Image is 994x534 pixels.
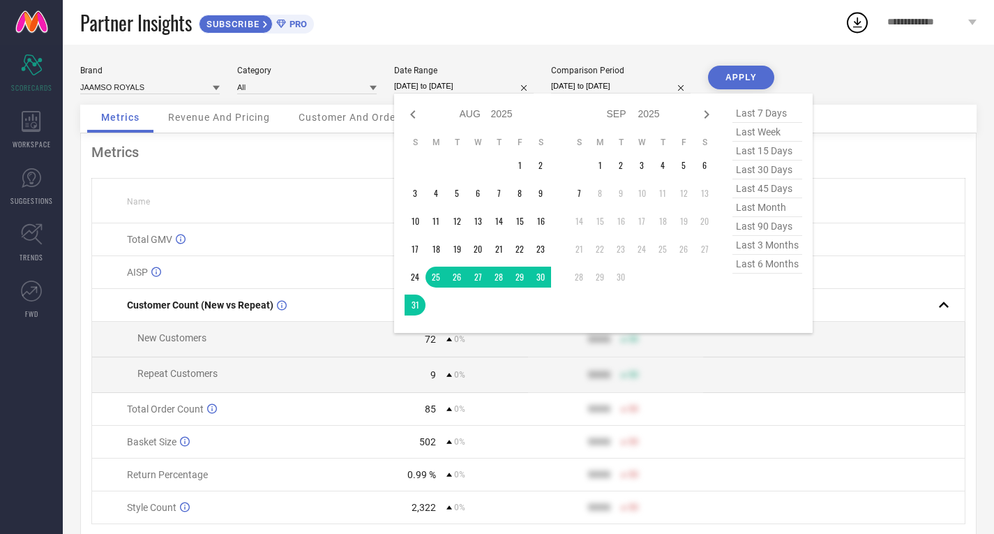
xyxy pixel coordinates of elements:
[11,82,52,93] span: SCORECARDS
[652,211,673,232] td: Thu Sep 18 2025
[652,183,673,204] td: Thu Sep 11 2025
[694,183,715,204] td: Sat Sep 13 2025
[732,198,802,217] span: last month
[454,503,465,512] span: 0%
[467,211,488,232] td: Wed Aug 13 2025
[551,66,691,75] div: Comparison Period
[446,267,467,288] td: Tue Aug 26 2025
[732,104,802,123] span: last 7 days
[127,403,204,415] span: Total Order Count
[530,211,551,232] td: Sat Aug 16 2025
[589,211,610,232] td: Mon Sep 15 2025
[509,137,530,148] th: Friday
[127,436,176,447] span: Basket Size
[454,437,465,447] span: 0%
[405,137,426,148] th: Sunday
[101,112,140,123] span: Metrics
[589,137,610,148] th: Monday
[509,211,530,232] td: Fri Aug 15 2025
[530,239,551,260] td: Sat Aug 23 2025
[10,195,53,206] span: SUGGESTIONS
[628,370,638,380] span: 50
[454,334,465,344] span: 0%
[732,123,802,142] span: last week
[652,155,673,176] td: Thu Sep 04 2025
[467,267,488,288] td: Wed Aug 27 2025
[237,66,377,75] div: Category
[631,239,652,260] td: Wed Sep 24 2025
[488,239,509,260] td: Thu Aug 21 2025
[405,183,426,204] td: Sun Aug 03 2025
[425,403,436,415] div: 85
[467,239,488,260] td: Wed Aug 20 2025
[589,155,610,176] td: Mon Sep 01 2025
[20,252,43,262] span: TRENDS
[568,183,589,204] td: Sun Sep 07 2025
[80,8,192,37] span: Partner Insights
[127,197,150,207] span: Name
[631,183,652,204] td: Wed Sep 10 2025
[589,267,610,288] td: Mon Sep 29 2025
[509,183,530,204] td: Fri Aug 08 2025
[286,19,307,29] span: PRO
[628,404,638,414] span: 50
[530,155,551,176] td: Sat Aug 02 2025
[694,137,715,148] th: Saturday
[426,137,446,148] th: Monday
[127,469,208,480] span: Return Percentage
[488,267,509,288] td: Thu Aug 28 2025
[509,267,530,288] td: Fri Aug 29 2025
[426,239,446,260] td: Mon Aug 18 2025
[426,183,446,204] td: Mon Aug 04 2025
[568,267,589,288] td: Sun Sep 28 2025
[694,211,715,232] td: Sat Sep 20 2025
[419,436,436,447] div: 502
[426,211,446,232] td: Mon Aug 11 2025
[454,404,465,414] span: 0%
[299,112,405,123] span: Customer And Orders
[199,19,263,29] span: SUBSCRIBE
[610,239,631,260] td: Tue Sep 23 2025
[446,211,467,232] td: Tue Aug 12 2025
[628,334,638,344] span: 50
[530,137,551,148] th: Saturday
[127,234,172,245] span: Total GMV
[610,137,631,148] th: Tuesday
[588,334,610,345] div: 9999
[137,368,218,379] span: Repeat Customers
[137,332,206,343] span: New Customers
[732,255,802,274] span: last 6 months
[405,295,426,316] td: Sun Aug 31 2025
[673,155,694,176] td: Fri Sep 05 2025
[588,502,610,513] div: 9999
[91,144,965,161] div: Metrics
[446,137,467,148] th: Tuesday
[610,211,631,232] td: Tue Sep 16 2025
[732,236,802,255] span: last 3 months
[588,436,610,447] div: 9999
[127,502,176,513] span: Style Count
[568,239,589,260] td: Sun Sep 21 2025
[732,161,802,179] span: last 30 days
[673,211,694,232] td: Fri Sep 19 2025
[467,183,488,204] td: Wed Aug 06 2025
[589,239,610,260] td: Mon Sep 22 2025
[467,137,488,148] th: Wednesday
[425,334,436,345] div: 72
[610,267,631,288] td: Tue Sep 30 2025
[673,137,694,148] th: Friday
[652,137,673,148] th: Thursday
[446,239,467,260] td: Tue Aug 19 2025
[407,469,436,480] div: 0.99 %
[588,403,610,415] div: 9999
[568,137,589,148] th: Sunday
[430,369,436,380] div: 9
[694,239,715,260] td: Sat Sep 27 2025
[631,211,652,232] td: Wed Sep 17 2025
[509,239,530,260] td: Fri Aug 22 2025
[673,239,694,260] td: Fri Sep 26 2025
[405,106,421,123] div: Previous month
[394,66,534,75] div: Date Range
[551,79,691,94] input: Select comparison period
[405,267,426,288] td: Sun Aug 24 2025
